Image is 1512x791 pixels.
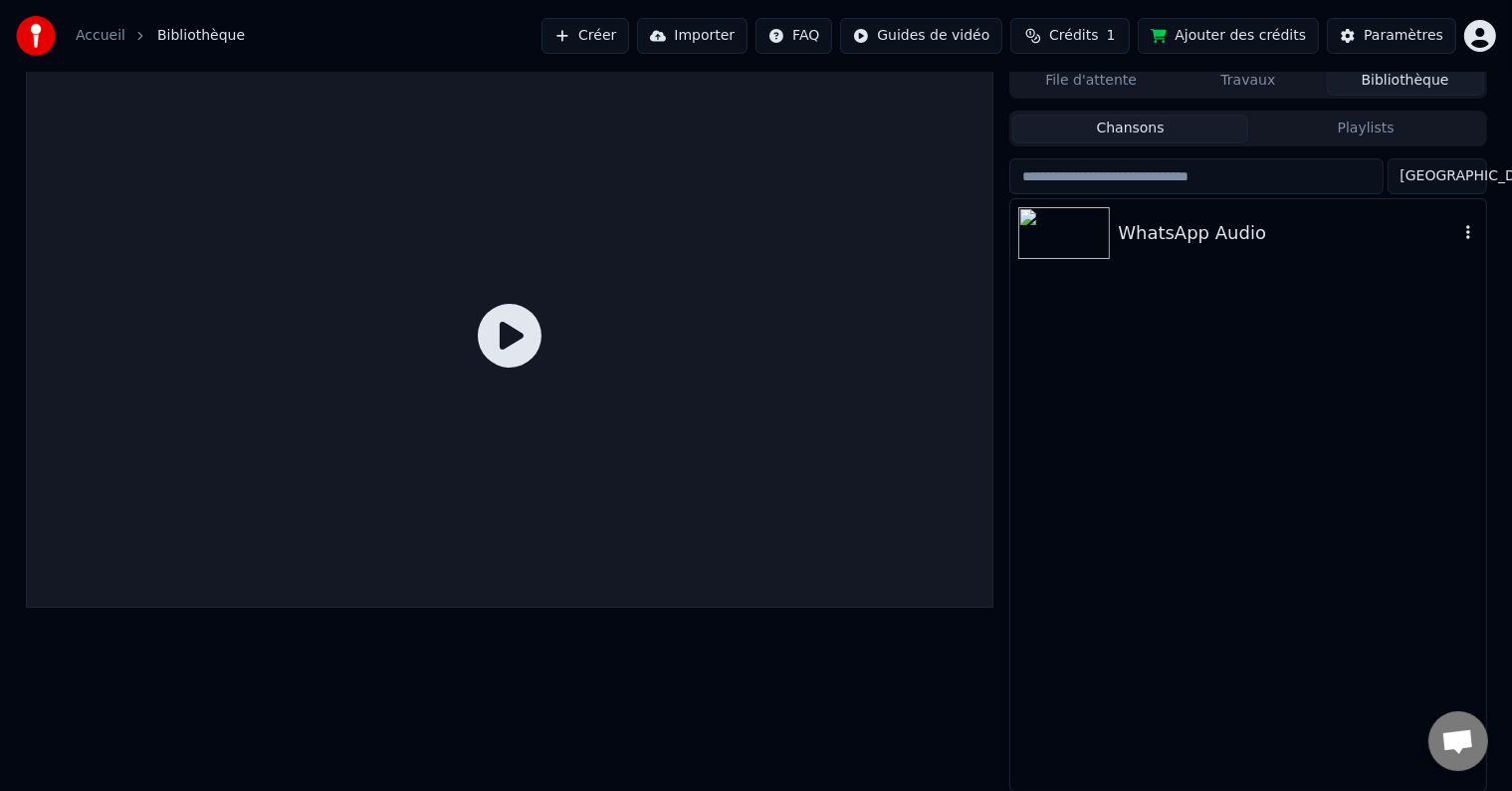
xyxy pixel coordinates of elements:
[1049,26,1098,46] span: Crédits
[1012,115,1248,143] button: Chansons
[840,18,1002,54] button: Guides de vidéo
[1428,711,1488,771] div: Ouvrir le chat
[637,18,748,54] button: Importer
[157,26,245,46] span: Bibliothèque
[1010,18,1130,54] button: Crédits1
[756,18,832,54] button: FAQ
[76,26,245,46] nav: breadcrumb
[16,16,56,56] img: youka
[1107,26,1116,46] span: 1
[1327,67,1484,96] button: Bibliothèque
[1012,67,1170,96] button: File d'attente
[1170,67,1327,96] button: Travaux
[76,26,125,46] a: Accueil
[541,18,629,54] button: Créer
[1364,26,1443,46] div: Paramètres
[1327,18,1456,54] button: Paramètres
[1138,18,1319,54] button: Ajouter des crédits
[1118,219,1457,247] div: WhatsApp Audio
[1248,115,1484,143] button: Playlists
